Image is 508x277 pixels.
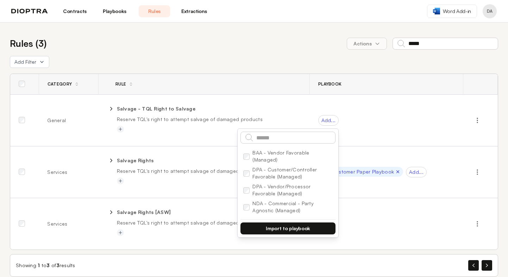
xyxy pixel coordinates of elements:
span: Actions [348,37,386,50]
a: Extractions [178,5,210,17]
p: Reserve TQL's right to attempt salvage of damaged products [117,116,301,123]
span: Category [48,81,72,87]
li: DPA - Customer/Controller Favorable (Managed) [242,165,334,182]
li: NDA - M&A - Buyer Favorable (Managed) [242,215,334,232]
h2: Rules ( 3 ) [10,37,46,50]
p: Reserve TQL's right to attempt salvage of damaged products [117,168,301,175]
button: Add tag [117,229,124,236]
p: Salvage - TQL Right to Salvage [117,105,195,112]
button: Add tag [117,177,124,184]
span: 3 [46,262,50,268]
button: Import to playbook [240,222,335,234]
a: Contracts [59,5,90,17]
a: Rules [139,5,170,17]
a: Playbooks [99,5,130,17]
div: Rule [107,81,126,87]
button: Previous [468,260,479,271]
span: 1 [38,262,40,268]
button: Actions [347,38,387,50]
td: General [39,95,98,146]
span: Add Filter [14,58,36,65]
li: BAA - Vendor Favorable (Managed) [242,148,334,165]
div: Add... [406,167,427,177]
td: Services [39,198,98,250]
img: word [433,8,440,14]
span: Playbook [318,81,341,87]
a: Word Add-in [427,5,477,18]
p: Reserve TQL's right to attempt salvage of damaged products [117,219,301,226]
img: logo [11,9,48,14]
p: Salvage Rights [117,157,154,164]
span: Word Add-in [443,8,471,15]
li: NDA - Commercial - Party Agnostic (Managed) [242,199,334,215]
p: Salvage Rights [ASW] [117,209,171,216]
td: Services [39,146,98,198]
div: Showing to of results [16,262,75,269]
button: Add tag [117,126,124,133]
div: Add... [318,115,339,126]
button: Add Filter [10,56,49,68]
button: Next [482,260,492,271]
div: TQL Customer Paper Playbook [318,167,403,177]
span: 3 [56,262,59,268]
button: Profile menu [483,4,497,18]
li: DPA - Vendor/Processor Favorable (Managed) [242,182,334,199]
